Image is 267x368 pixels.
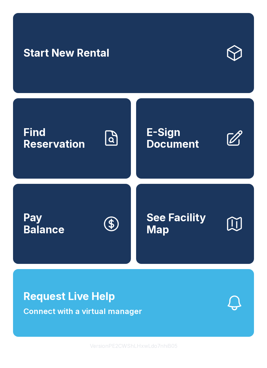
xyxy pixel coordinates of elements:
span: Request Live Help [23,289,115,304]
a: PayBalance [13,184,131,264]
span: Connect with a virtual manager [23,306,142,317]
button: Request Live HelpConnect with a virtual manager [13,269,254,337]
a: E-Sign Document [136,98,254,178]
span: Find Reservation [23,127,97,150]
span: See Facility Map [147,212,220,236]
a: Find Reservation [13,98,131,178]
button: VersionPE2CWShLHxwLdo7nhiB05 [85,337,183,355]
span: Pay Balance [23,212,64,236]
button: See Facility Map [136,184,254,264]
span: E-Sign Document [147,127,220,150]
a: Start New Rental [13,13,254,93]
span: Start New Rental [23,47,109,59]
